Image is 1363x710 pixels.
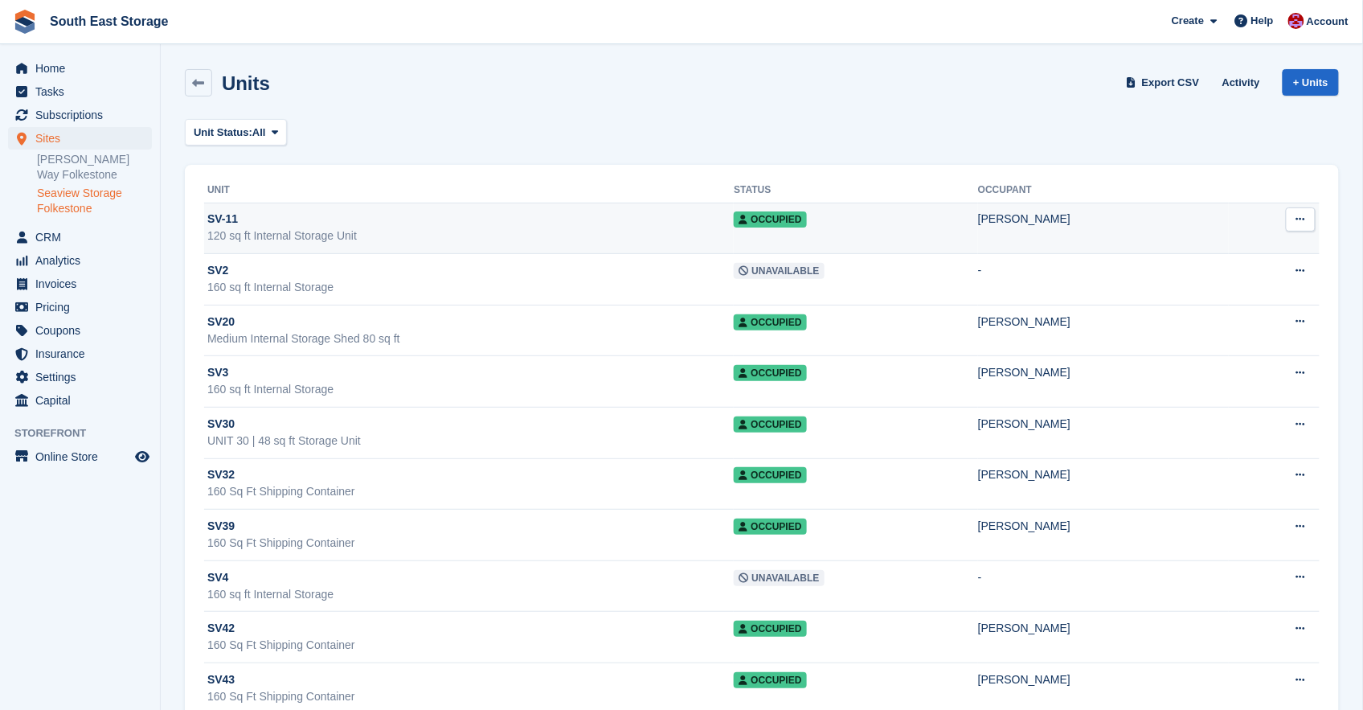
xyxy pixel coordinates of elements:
span: SV42 [207,620,235,637]
a: Preview store [133,447,152,466]
div: [PERSON_NAME] [978,620,1229,637]
a: South East Storage [43,8,175,35]
span: Create [1172,13,1204,29]
a: menu [8,249,152,272]
div: [PERSON_NAME] [978,211,1229,228]
span: Occupied [734,211,806,228]
span: Account [1307,14,1349,30]
div: [PERSON_NAME] [978,466,1229,483]
span: Unavailable [734,263,824,279]
span: Help [1251,13,1274,29]
span: Export CSV [1142,75,1200,91]
span: Occupied [734,621,806,637]
span: All [252,125,266,141]
a: Seaview Storage Folkestone [37,186,152,216]
span: SV3 [207,364,228,381]
span: Unavailable [734,570,824,586]
th: Status [734,178,978,203]
span: Capital [35,389,132,412]
img: stora-icon-8386f47178a22dfd0bd8f6a31ec36ba5ce8667c1dd55bd0f319d3a0aa187defe.svg [13,10,37,34]
div: [PERSON_NAME] [978,364,1229,381]
span: Occupied [734,314,806,330]
span: Settings [35,366,132,388]
div: [PERSON_NAME] [978,314,1229,330]
span: Occupied [734,672,806,688]
div: UNIT 30 | 48 sq ft Storage Unit [207,433,734,449]
div: [PERSON_NAME] [978,671,1229,688]
span: SV4 [207,569,228,586]
span: Unit Status: [194,125,252,141]
span: Pricing [35,296,132,318]
span: Tasks [35,80,132,103]
span: CRM [35,226,132,248]
span: Coupons [35,319,132,342]
h2: Units [222,72,270,94]
span: SV-11 [207,211,238,228]
a: menu [8,389,152,412]
span: SV32 [207,466,235,483]
span: Occupied [734,467,806,483]
span: Online Store [35,445,132,468]
span: Storefront [14,425,160,441]
a: menu [8,319,152,342]
span: Sites [35,127,132,150]
a: menu [8,104,152,126]
a: menu [8,445,152,468]
span: Occupied [734,519,806,535]
span: Occupied [734,417,806,433]
div: 160 sq ft Internal Storage [207,279,734,296]
span: SV30 [207,416,235,433]
a: + Units [1283,69,1339,96]
a: menu [8,343,152,365]
div: 160 Sq Ft Shipping Container [207,688,734,705]
a: Export CSV [1124,69,1206,96]
a: menu [8,273,152,295]
div: [PERSON_NAME] [978,518,1229,535]
td: - [978,254,1229,306]
span: Invoices [35,273,132,295]
td: - [978,560,1229,612]
div: 160 sq ft Internal Storage [207,586,734,603]
span: Occupied [734,365,806,381]
a: menu [8,226,152,248]
a: menu [8,366,152,388]
th: Occupant [978,178,1229,203]
span: SV20 [207,314,235,330]
span: SV43 [207,671,235,688]
a: menu [8,57,152,80]
span: Analytics [35,249,132,272]
a: Activity [1216,69,1267,96]
th: Unit [204,178,734,203]
a: menu [8,127,152,150]
button: Unit Status: All [185,119,287,146]
span: Insurance [35,343,132,365]
div: 160 Sq Ft Shipping Container [207,535,734,552]
div: 160 Sq Ft Shipping Container [207,637,734,654]
span: SV2 [207,262,228,279]
div: [PERSON_NAME] [978,416,1229,433]
img: Roger Norris [1288,13,1304,29]
a: menu [8,80,152,103]
a: menu [8,296,152,318]
a: [PERSON_NAME] Way Folkestone [37,152,152,183]
div: 160 Sq Ft Shipping Container [207,483,734,500]
span: Home [35,57,132,80]
div: 120 sq ft Internal Storage Unit [207,228,734,244]
div: Medium Internal Storage Shed 80 sq ft [207,330,734,347]
span: SV39 [207,518,235,535]
div: 160 sq ft Internal Storage [207,381,734,398]
span: Subscriptions [35,104,132,126]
